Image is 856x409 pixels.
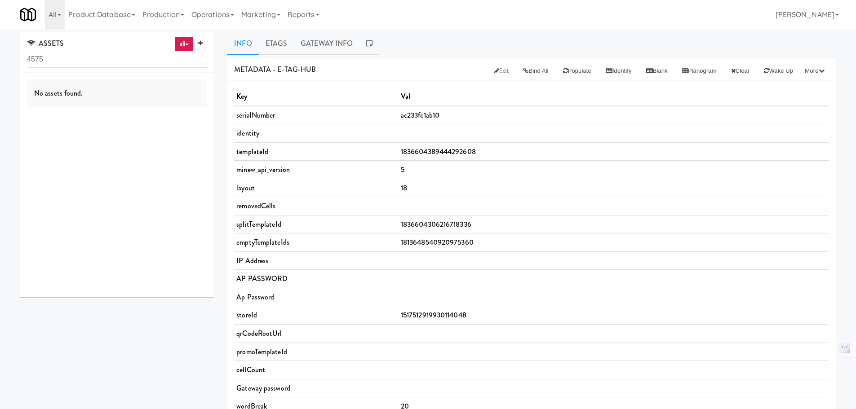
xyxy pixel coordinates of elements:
[399,88,829,106] th: Val
[234,324,399,343] td: qrCodeRootUrl
[516,63,555,79] button: Bind All
[757,63,800,79] button: Wake up
[401,164,404,175] span: 5
[401,219,471,229] span: 1836604306216718336
[234,179,399,197] td: layout
[724,63,757,79] button: Clear
[234,306,399,325] td: storeId
[234,197,399,215] td: removedCells
[234,288,399,306] td: Ap Password
[401,237,474,247] span: 1813648540920975360
[27,51,207,68] input: Search assets
[401,146,476,157] span: 1836604389444292608
[294,32,359,55] a: Gateway Info
[234,251,399,270] td: IP Address
[556,63,599,79] button: Populate
[227,32,258,55] a: Info
[234,379,399,397] td: Gateway password
[34,88,83,98] span: No assets found.
[401,183,407,193] span: 18
[234,161,399,179] td: minew_api_version
[599,63,639,79] button: Identify
[234,361,399,379] td: cellCount
[675,63,724,79] button: Planogram
[234,64,316,75] span: METADATA - e-tag-hub
[494,66,509,75] span: Edit
[234,88,399,106] th: Key
[234,233,399,252] td: emptyTemplateIds
[401,110,439,120] span: ac233fc1ab10
[259,32,294,55] a: Etags
[234,215,399,233] td: splitTemplateId
[234,270,399,288] td: AP PASSWORD
[401,310,466,320] span: 1517512919930114048
[20,7,36,22] img: Micromart
[639,63,675,79] button: Blank
[234,142,399,161] td: templateId
[27,38,64,48] span: ASSETS
[234,106,399,124] td: serialNumber
[234,124,399,143] td: identity
[175,37,194,51] a: all
[800,64,829,78] button: More
[234,343,399,361] td: promoTemplateId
